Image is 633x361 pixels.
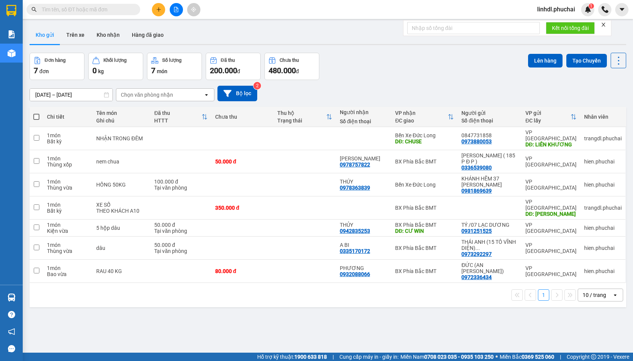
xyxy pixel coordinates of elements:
[602,6,608,13] img: phone-icon
[191,7,196,12] span: aim
[583,291,606,299] div: 10 / trang
[30,53,84,80] button: Đơn hàng7đơn
[461,274,492,280] div: 0972336434
[560,353,561,361] span: |
[237,68,240,74] span: đ
[340,228,370,234] div: 0942835253
[461,138,492,144] div: 0973880053
[8,30,16,38] img: solution-icon
[203,92,209,98] svg: open
[96,202,147,208] div: XE SỐ
[525,110,570,116] div: VP gửi
[525,222,577,234] div: VP [GEOGRAPHIC_DATA]
[154,110,202,116] div: Đã thu
[525,141,577,148] div: DĐ: LIÊN KHƯƠNG
[47,271,89,277] div: Bao vừa
[92,66,97,75] span: 0
[60,26,91,44] button: Trên xe
[395,110,448,116] div: VP nhận
[154,228,208,234] div: Tại văn phòng
[461,110,518,116] div: Người gửi
[215,159,270,165] div: 50.000 đ
[475,245,480,251] span: ...
[47,265,89,271] div: 1 món
[461,222,518,228] div: TÝ /07 LẠC DƯƠNG
[157,68,167,74] span: món
[461,251,492,257] div: 0973292297
[395,222,454,228] div: BX Phía Bắc BMT
[96,110,147,116] div: Tên món
[552,24,589,32] span: Kết nối tổng đài
[340,271,370,277] div: 0932088066
[154,242,208,248] div: 50.000 đ
[152,3,165,16] button: plus
[47,155,89,162] div: 1 món
[215,268,270,274] div: 80.000 đ
[210,66,237,75] span: 200.000
[154,118,202,124] div: HTTT
[8,49,16,57] img: warehouse-icon
[187,3,200,16] button: aim
[333,353,334,361] span: |
[45,58,66,63] div: Đơn hàng
[96,135,147,141] div: NHẬN TRONG ĐÊM
[47,248,89,254] div: Thùng vừa
[6,5,16,16] img: logo-vxr
[500,353,554,361] span: Miền Bắc
[294,354,327,360] strong: 1900 633 818
[584,135,622,141] div: trangdl.phuchai
[528,54,563,67] button: Lên hàng
[47,185,89,191] div: Thùng vừa
[395,245,454,251] div: BX Phía Bắc BMT
[47,228,89,234] div: Kiện vừa
[215,205,270,211] div: 350.000 đ
[217,86,257,101] button: Bộ lọc
[156,7,161,12] span: plus
[531,5,581,14] span: linhdl.phuchai
[154,248,208,254] div: Tại văn phòng
[395,118,448,124] div: ĐC giao
[584,268,622,274] div: hien.phuchai
[395,182,454,188] div: Bến Xe Đức Long
[47,242,89,248] div: 1 món
[584,245,622,251] div: hien.phuchai
[461,176,518,188] div: KHÁNH HẼM 37 NGUYỄN SIÊU
[88,53,143,80] button: Khối lượng0kg
[546,22,595,34] button: Kết nối tổng đài
[340,222,388,228] div: THỦY
[96,182,147,188] div: HỒNG 50KG
[461,262,518,274] div: ĐỨC (AN DƯƠNG VƯƠNG)
[280,58,299,63] div: Chưa thu
[340,242,388,248] div: A BI
[522,107,580,127] th: Toggle SortBy
[395,159,454,165] div: BX Phía Bắc BMT
[96,245,147,251] div: dâu
[296,68,299,74] span: đ
[339,353,399,361] span: Cung cấp máy in - giấy in:
[461,239,518,251] div: THÁI ANH (15 TÔ VĨNH DIỆN) (5801400626)
[274,107,336,127] th: Toggle SortBy
[47,208,89,214] div: Bất kỳ
[47,222,89,228] div: 1 món
[619,6,625,13] span: caret-down
[461,132,518,138] div: 0847731858
[154,222,208,228] div: 50.000 đ
[96,208,147,214] div: THEO KHÁCH A10
[525,179,577,191] div: VP [GEOGRAPHIC_DATA]
[340,179,388,185] div: THÚY
[584,114,622,120] div: Nhân viên
[395,228,454,234] div: DĐ: CƯ WIN
[525,211,577,217] div: DĐ: LÂM HÀ
[30,89,113,101] input: Select a date range.
[407,22,540,34] input: Nhập số tổng đài
[121,91,173,99] div: Chọn văn phòng nhận
[522,354,554,360] strong: 0369 525 060
[147,53,202,80] button: Số lượng7món
[584,205,622,211] div: trangdl.phuchai
[340,109,388,115] div: Người nhận
[96,268,147,274] div: RAU 40 KG
[601,22,606,27] span: close
[39,68,49,74] span: đơn
[340,248,370,254] div: 0335170172
[8,328,15,335] span: notification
